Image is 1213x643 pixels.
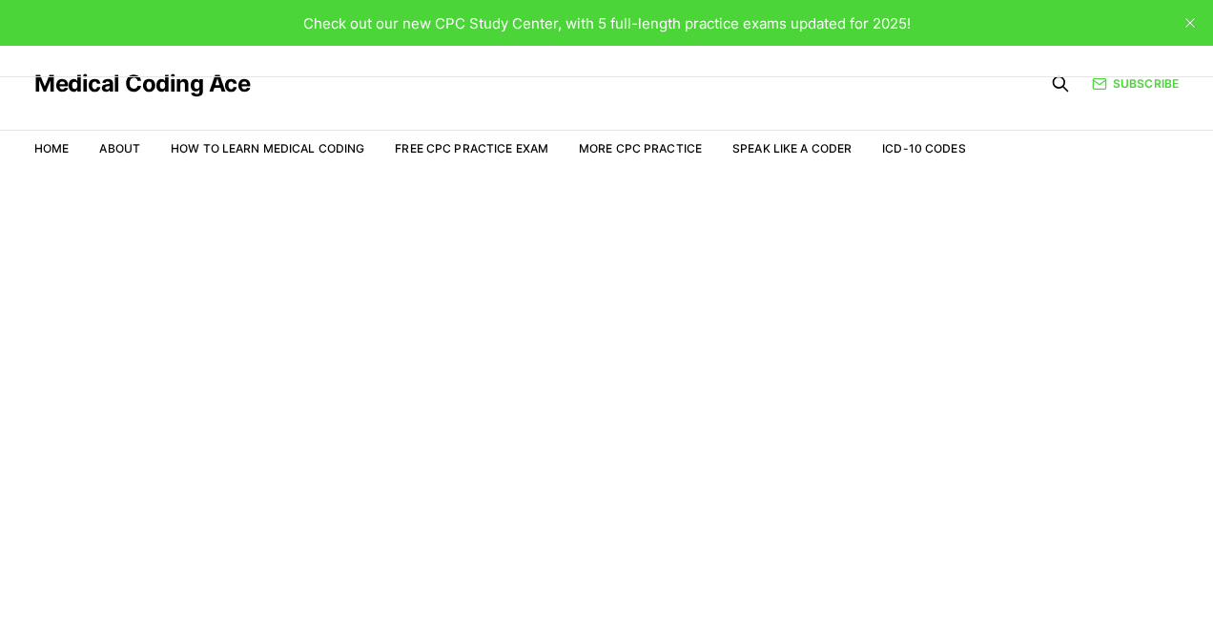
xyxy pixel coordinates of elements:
a: Medical Coding Ace [34,73,250,95]
a: Speak Like a Coder [732,141,852,156]
iframe: portal-trigger [902,550,1213,643]
a: How to Learn Medical Coding [171,141,364,156]
span: Check out our new CPC Study Center, with 5 full-length practice exams updated for 2025! [303,14,911,32]
a: Subscribe [1092,75,1179,93]
button: close [1175,8,1205,38]
a: Home [34,141,69,156]
a: Free CPC Practice Exam [395,141,548,156]
a: ICD-10 Codes [882,141,965,156]
a: More CPC Practice [579,141,702,156]
a: About [99,141,140,156]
